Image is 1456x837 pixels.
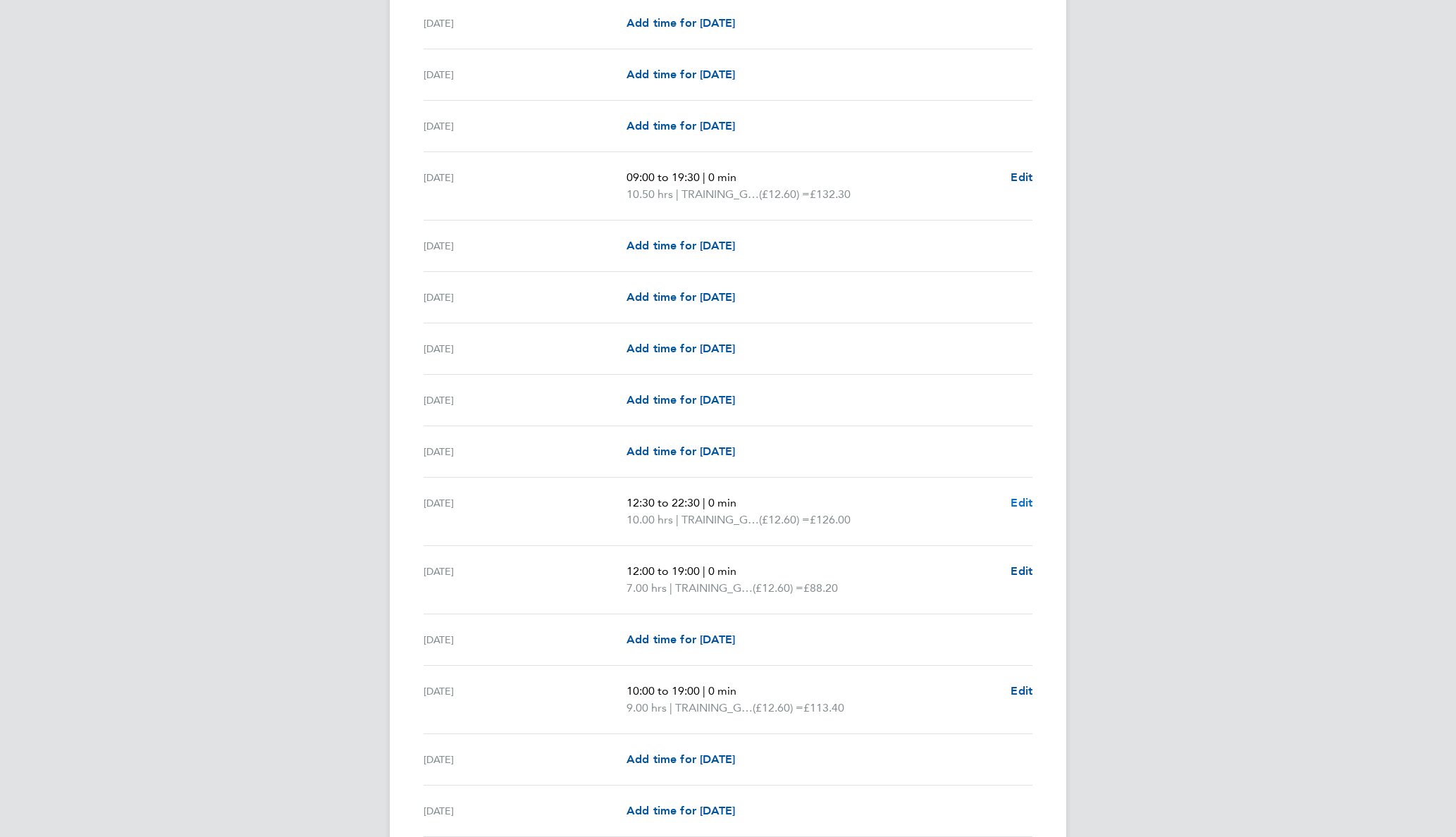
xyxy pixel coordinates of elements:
span: Add time for [DATE] [627,445,735,458]
a: Add time for [DATE] [627,443,735,460]
span: 0 min [708,170,736,184]
a: Add time for [DATE] [627,802,735,819]
div: [DATE] [424,237,627,254]
span: Add time for [DATE] [627,804,735,817]
span: | [703,564,705,578]
a: Edit [1011,683,1032,700]
span: TRAINING_GROUND_STEWARDING [675,700,753,717]
span: Add time for [DATE] [627,633,735,646]
span: £126.00 [810,513,851,526]
span: (£12.60) = [753,581,803,595]
a: Add time for [DATE] [627,237,735,254]
span: Edit [1011,496,1032,509]
a: Add time for [DATE] [627,289,735,306]
div: [DATE] [424,802,627,819]
span: | [703,496,705,509]
a: Add time for [DATE] [627,66,735,83]
div: [DATE] [424,66,627,83]
a: Add time for [DATE] [627,751,735,768]
span: TRAINING_GROUND_STEWARDING [681,512,759,528]
span: Edit [1011,684,1032,697]
span: 12:30 to 22:30 [627,496,700,509]
span: | [670,581,672,595]
div: [DATE] [424,392,627,409]
div: [DATE] [424,495,627,528]
div: [DATE] [424,15,627,32]
span: Edit [1011,564,1032,578]
span: 0 min [708,684,736,697]
span: TRAINING_GROUND_STEWARDING [675,580,753,597]
span: Add time for [DATE] [627,68,735,81]
span: 7.00 hrs [627,581,667,595]
span: 10:00 to 19:00 [627,684,700,697]
a: Add time for [DATE] [627,392,735,409]
span: | [676,513,679,526]
span: Add time for [DATE] [627,752,735,766]
span: 10.50 hrs [627,187,673,201]
span: (£12.60) = [759,513,810,526]
span: (£12.60) = [753,701,803,714]
span: 10.00 hrs [627,513,673,526]
div: [DATE] [424,289,627,306]
div: [DATE] [424,443,627,460]
div: [DATE] [424,169,627,203]
a: Add time for [DATE] [627,15,735,32]
span: £113.40 [803,701,844,714]
div: [DATE] [424,631,627,648]
span: 09:00 to 19:30 [627,170,700,184]
a: Edit [1011,563,1032,580]
span: Add time for [DATE] [627,239,735,252]
span: Add time for [DATE] [627,393,735,407]
span: Add time for [DATE] [627,119,735,132]
span: | [703,684,705,697]
a: Add time for [DATE] [627,118,735,135]
span: | [670,701,672,714]
span: | [676,187,679,201]
span: Add time for [DATE] [627,290,735,304]
span: Add time for [DATE] [627,342,735,355]
span: 9.00 hrs [627,701,667,714]
div: [DATE] [424,118,627,135]
span: £132.30 [810,187,851,201]
span: 0 min [708,496,736,509]
a: Add time for [DATE] [627,631,735,648]
span: | [703,170,705,184]
a: Edit [1011,495,1032,512]
div: [DATE] [424,340,627,357]
div: [DATE] [424,563,627,597]
a: Edit [1011,169,1032,186]
span: 12:00 to 19:00 [627,564,700,578]
span: Add time for [DATE] [627,16,735,30]
span: 0 min [708,564,736,578]
span: (£12.60) = [759,187,810,201]
span: Edit [1011,170,1032,184]
span: £88.20 [803,581,838,595]
a: Add time for [DATE] [627,340,735,357]
div: [DATE] [424,683,627,717]
div: [DATE] [424,751,627,768]
span: TRAINING_GROUND_STEWARDING [681,186,759,203]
